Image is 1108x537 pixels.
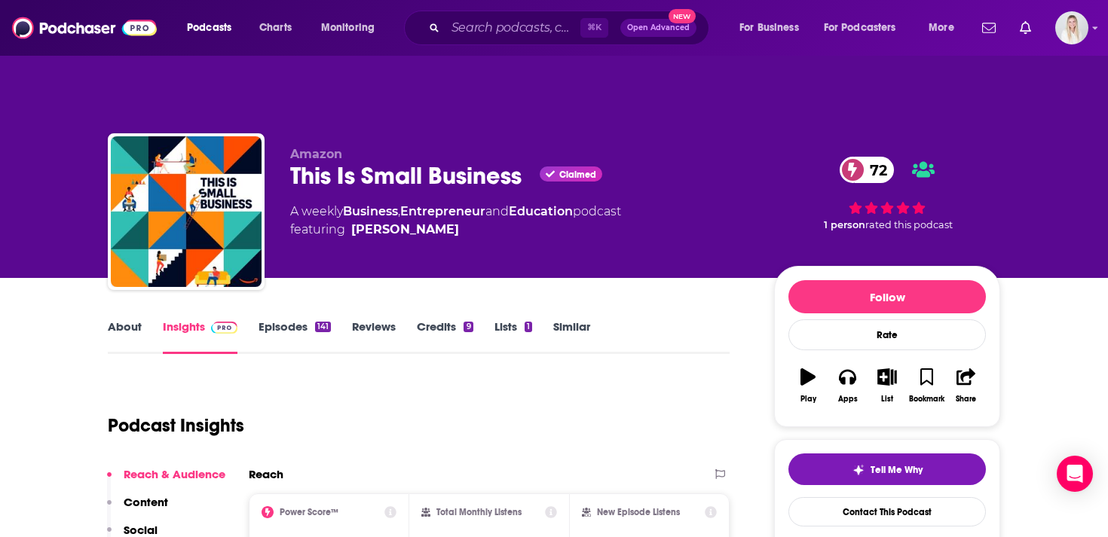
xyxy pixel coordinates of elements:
[485,204,509,218] span: and
[788,453,986,485] button: tell me why sparkleTell Me Why
[176,16,251,40] button: open menu
[211,322,237,334] img: Podchaser Pro
[855,157,895,183] span: 72
[12,14,157,42] img: Podchaser - Follow, Share and Rate Podcasts
[828,359,867,413] button: Apps
[788,497,986,526] a: Contact This Podcast
[852,464,865,476] img: tell me why sparkle
[868,359,907,413] button: List
[739,17,799,38] span: For Business
[249,16,301,40] a: Charts
[107,495,168,523] button: Content
[774,147,1000,240] div: 72 1 personrated this podcast
[956,395,976,404] div: Share
[814,16,918,40] button: open menu
[947,359,986,413] button: Share
[1055,11,1088,44] span: Logged in as smclean
[871,464,923,476] span: Tell Me Why
[107,467,225,495] button: Reach & Audience
[559,171,596,178] span: Claimed
[124,523,158,537] p: Social
[838,395,858,404] div: Apps
[187,17,231,38] span: Podcasts
[315,322,331,332] div: 141
[865,219,953,230] span: rated this podcast
[1057,456,1093,492] div: Open Intercom Messenger
[259,319,331,354] a: Episodes141
[800,395,816,404] div: Play
[108,319,142,354] a: About
[840,157,895,183] a: 72
[907,359,946,413] button: Bookmark
[1055,11,1088,44] button: Show profile menu
[627,24,690,32] span: Open Advanced
[290,203,621,239] div: A weekly podcast
[464,322,473,332] div: 9
[824,219,865,230] span: 1 person
[249,467,283,481] h2: Reach
[620,19,696,37] button: Open AdvancedNew
[259,17,292,38] span: Charts
[918,16,973,40] button: open menu
[400,204,485,218] a: Entrepreneur
[509,204,573,218] a: Education
[788,359,828,413] button: Play
[729,16,818,40] button: open menu
[881,395,893,404] div: List
[352,319,396,354] a: Reviews
[597,507,680,517] h2: New Episode Listens
[824,17,896,38] span: For Podcasters
[124,467,225,481] p: Reach & Audience
[976,15,1002,41] a: Show notifications dropdown
[321,17,375,38] span: Monitoring
[290,147,342,161] span: Amazon
[280,507,338,517] h2: Power Score™
[351,221,459,239] a: Andrea Marquez
[669,9,696,23] span: New
[929,17,954,38] span: More
[111,136,262,287] img: This Is Small Business
[1014,15,1037,41] a: Show notifications dropdown
[436,507,522,517] h2: Total Monthly Listens
[1055,11,1088,44] img: User Profile
[580,18,608,38] span: ⌘ K
[445,16,580,40] input: Search podcasts, credits, & more...
[163,319,237,354] a: InsightsPodchaser Pro
[290,221,621,239] span: featuring
[418,11,724,45] div: Search podcasts, credits, & more...
[909,395,944,404] div: Bookmark
[343,204,398,218] a: Business
[417,319,473,354] a: Credits9
[788,280,986,313] button: Follow
[553,319,590,354] a: Similar
[494,319,532,354] a: Lists1
[108,414,244,437] h1: Podcast Insights
[788,319,986,350] div: Rate
[525,322,532,332] div: 1
[124,495,168,509] p: Content
[398,204,400,218] span: ,
[311,16,394,40] button: open menu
